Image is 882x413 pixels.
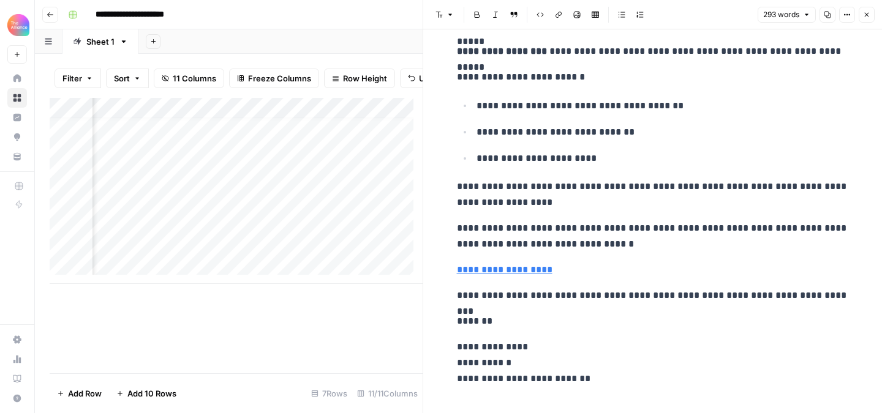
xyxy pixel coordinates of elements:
[7,14,29,36] img: Alliance Logo
[7,88,27,108] a: Browse
[7,330,27,349] a: Settings
[109,384,184,403] button: Add 10 Rows
[343,72,387,84] span: Row Height
[763,9,799,20] span: 293 words
[86,35,115,48] div: Sheet 1
[62,29,138,54] a: Sheet 1
[306,384,352,403] div: 7 Rows
[7,69,27,88] a: Home
[7,369,27,389] a: Learning Hub
[62,72,82,84] span: Filter
[55,69,101,88] button: Filter
[324,69,395,88] button: Row Height
[7,10,27,40] button: Workspace: Alliance
[7,147,27,166] a: Your Data
[127,387,176,400] span: Add 10 Rows
[154,69,224,88] button: 11 Columns
[106,69,149,88] button: Sort
[173,72,216,84] span: 11 Columns
[7,108,27,127] a: Insights
[114,72,130,84] span: Sort
[400,69,448,88] button: Undo
[758,7,816,23] button: 293 words
[248,72,311,84] span: Freeze Columns
[50,384,109,403] button: Add Row
[7,389,27,408] button: Help + Support
[7,127,27,147] a: Opportunities
[352,384,423,403] div: 11/11 Columns
[68,387,102,400] span: Add Row
[229,69,319,88] button: Freeze Columns
[7,349,27,369] a: Usage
